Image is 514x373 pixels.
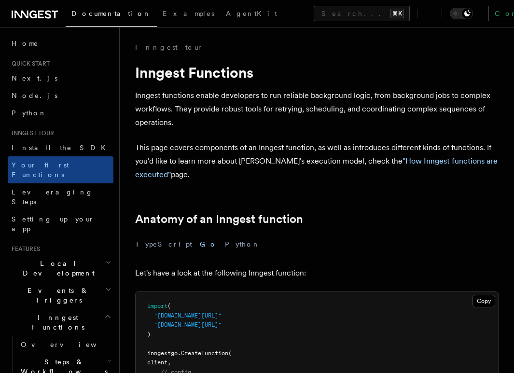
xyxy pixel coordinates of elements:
a: Install the SDK [8,139,113,156]
a: Your first Functions [8,156,113,183]
span: Inngest Functions [8,313,104,332]
span: Inngest tour [8,129,54,137]
button: TypeScript [135,234,192,255]
a: Leveraging Steps [8,183,113,210]
span: AgentKit [226,10,277,17]
button: Inngest Functions [8,309,113,336]
a: Overview [17,336,113,353]
span: Python [12,109,47,117]
p: This page covers components of an Inngest function, as well as introduces different kinds of func... [135,141,499,181]
button: Search...⌘K [314,6,410,21]
span: ( [167,303,171,309]
span: Events & Triggers [8,286,105,305]
span: ( [228,350,232,357]
span: Install the SDK [12,144,111,152]
a: Examples [157,3,220,26]
span: "[DOMAIN_NAME][URL]" [154,321,222,328]
a: Python [8,104,113,122]
a: Node.js [8,87,113,104]
span: Overview [21,341,120,348]
span: inngestgo. [147,350,181,357]
span: client, [147,359,171,366]
p: Inngest functions enable developers to run reliable background logic, from background jobs to com... [135,89,499,129]
button: Copy [472,295,495,307]
span: Quick start [8,60,50,68]
span: Features [8,245,40,253]
a: Next.js [8,69,113,87]
span: Node.js [12,92,57,99]
a: AgentKit [220,3,283,26]
button: Events & Triggers [8,282,113,309]
span: Local Development [8,259,105,278]
button: Toggle dark mode [450,8,473,19]
span: Documentation [71,10,151,17]
a: Documentation [66,3,157,27]
span: "[DOMAIN_NAME][URL]" [154,312,222,319]
a: Inngest tour [135,42,203,52]
span: Your first Functions [12,161,69,179]
p: Let's have a look at the following Inngest function: [135,266,499,280]
span: import [147,303,167,309]
h1: Inngest Functions [135,64,499,81]
span: ) [147,331,151,338]
span: Examples [163,10,214,17]
span: CreateFunction [181,350,228,357]
span: Home [12,39,39,48]
span: Next.js [12,74,57,82]
a: Setting up your app [8,210,113,237]
kbd: ⌘K [390,9,404,18]
button: Local Development [8,255,113,282]
a: Home [8,35,113,52]
span: Setting up your app [12,215,95,233]
span: Leveraging Steps [12,188,93,206]
a: Anatomy of an Inngest function [135,212,303,226]
button: Python [225,234,260,255]
button: Go [200,234,217,255]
